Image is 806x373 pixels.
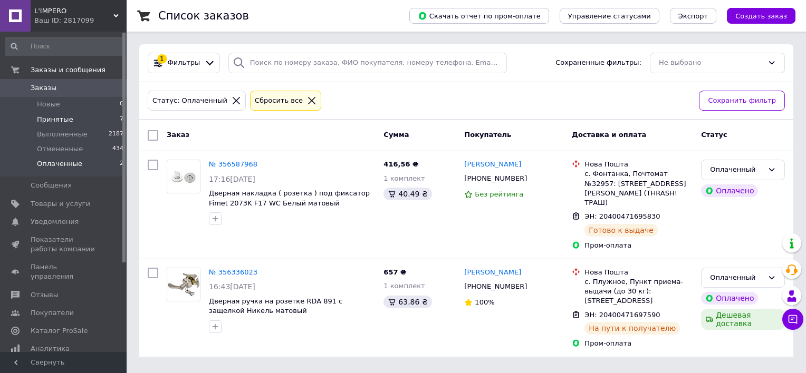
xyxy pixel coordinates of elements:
span: 16:43[DATE] [209,282,255,291]
div: Пром-оплата [584,339,693,348]
a: № 356587968 [209,160,257,168]
button: Экспорт [670,8,716,24]
span: 2187 [109,130,123,139]
span: Оплаченные [37,159,82,169]
button: Скачать отчет по пром-оплате [409,8,549,24]
div: Статус: Оплаченный [150,95,229,106]
div: Нова Пошта [584,160,693,169]
span: Панель управления [31,262,98,281]
span: 2 [120,159,123,169]
div: Оплаченный [710,272,763,283]
a: Дверная накладка ( розетка ) под фиксатор Fimet 2073K F17 WC Белый матовый [209,189,370,207]
button: Управление статусами [560,8,659,24]
span: Статус [701,131,727,139]
span: Доставка и оплата [572,131,646,139]
img: Фото товару [167,268,200,301]
span: Скачать отчет по пром-оплате [418,11,541,21]
div: [PHONE_NUMBER] [462,280,529,293]
span: Уведомления [31,217,79,227]
input: Поиск [5,37,124,56]
span: Фильтры [168,58,200,68]
span: Показатели работы компании [31,235,98,254]
span: Экспорт [678,12,708,20]
span: Без рейтинга [475,190,523,198]
span: 657 ₴ [383,268,406,276]
a: Создать заказ [716,12,795,19]
div: Оплачено [701,292,758,305]
span: Заказы [31,83,56,93]
span: Сумма [383,131,409,139]
span: ЭН: 20400471695830 [584,212,660,220]
span: Создать заказ [735,12,787,20]
div: Пром-оплата [584,241,693,250]
div: Готово к выдаче [584,224,657,237]
img: Фото товару [167,160,200,193]
span: Заказ [167,131,189,139]
input: Поиск по номеру заказа, ФИО покупателя, номеру телефона, Email, номеру накладной [228,53,507,73]
button: Сохранить фильтр [699,91,785,111]
a: Фото товару [167,268,200,301]
span: Товары и услуги [31,199,90,209]
div: Дешевая доставка [701,309,785,330]
span: 17:16[DATE] [209,175,255,183]
div: [PHONE_NUMBER] [462,172,529,185]
span: Новые [37,100,60,109]
span: Покупатель [464,131,511,139]
div: 63.86 ₴ [383,296,431,308]
span: Отмененные [37,144,83,154]
span: 1 комплект [383,282,425,290]
a: № 356336023 [209,268,257,276]
button: Чат с покупателем [782,309,803,330]
span: Аналитика [31,344,70,354]
span: 434 [112,144,123,154]
div: Не выбрано [659,57,763,68]
span: Сообщения [31,181,72,190]
span: 7 [120,115,123,124]
span: 416,56 ₴ [383,160,418,168]
a: [PERSON_NAME] [464,268,521,278]
a: [PERSON_NAME] [464,160,521,170]
button: Создать заказ [727,8,795,24]
span: Сохранить фильтр [708,95,776,106]
span: Выполненные [37,130,88,139]
span: Заказы и сообщения [31,65,105,75]
span: 100% [475,298,494,306]
a: Дверная ручка на розетке RDA 891 с защелкой Никель матовый [209,297,342,315]
span: Отзывы [31,290,59,300]
span: Управление статусами [568,12,651,20]
span: Сохраненные фильтры: [555,58,641,68]
div: Ваш ID: 2817099 [34,16,127,25]
span: Покупатели [31,308,74,318]
div: Нова Пошта [584,268,693,277]
div: Оплачено [701,184,758,197]
div: На пути к получателю [584,322,680,335]
a: Фото товару [167,160,200,193]
span: Каталог ProSale [31,326,88,336]
span: 0 [120,100,123,109]
div: 40.49 ₴ [383,188,431,200]
div: с. Плужное, Пункт приема-выдачи (до 30 кг): [STREET_ADDRESS] [584,277,693,306]
div: с. Фонтанка, Почтомат №32957: [STREET_ADDRESS][PERSON_NAME] (THRASH! ТРАШ) [584,169,693,208]
div: 1 [157,54,167,64]
span: Принятые [37,115,73,124]
div: Сбросить все [253,95,305,106]
div: Оплаченный [710,164,763,175]
h1: Список заказов [158,9,249,22]
span: L'IMPERO [34,6,113,16]
span: ЭН: 20400471697590 [584,311,660,319]
span: 1 комплект [383,174,425,182]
